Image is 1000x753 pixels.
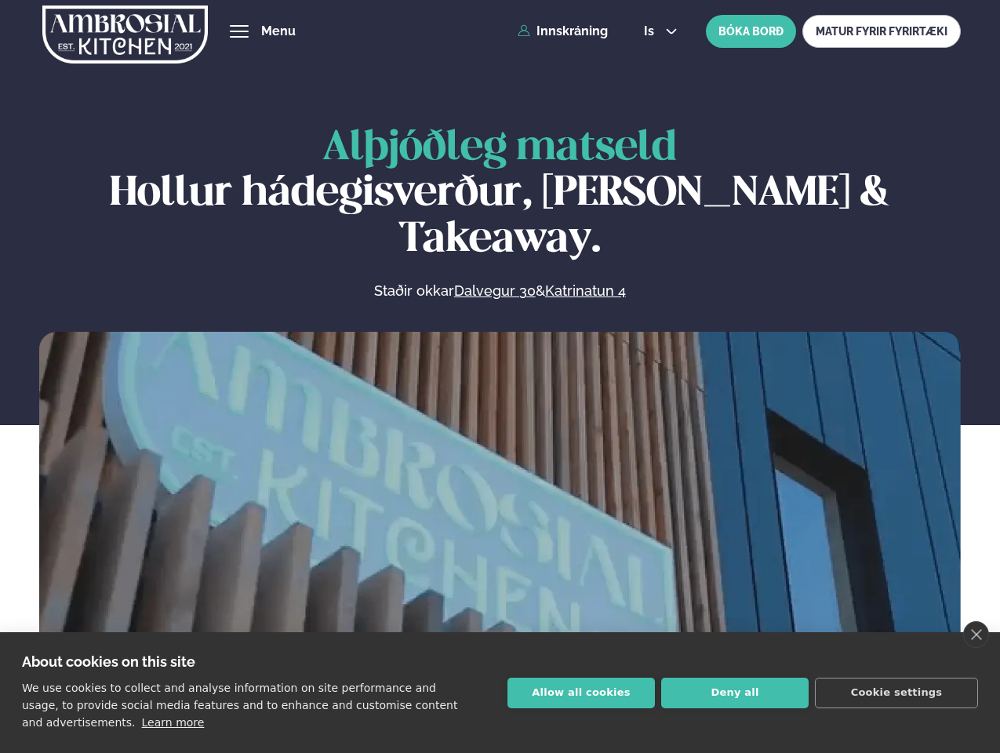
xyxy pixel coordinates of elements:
p: We use cookies to collect and analyse information on site performance and usage, to provide socia... [22,682,457,729]
button: Allow all cookies [507,678,655,708]
button: BÓKA BORÐ [706,15,796,48]
button: hamburger [230,22,249,41]
button: Deny all [661,678,809,708]
span: is [644,25,659,38]
img: logo [42,2,208,67]
span: Alþjóðleg matseld [322,129,677,168]
strong: About cookies on this site [22,653,195,670]
a: Katrinatun 4 [545,282,626,300]
a: Innskráning [518,24,608,38]
a: close [963,621,989,648]
h1: Hollur hádegisverður, [PERSON_NAME] & Takeaway. [39,125,961,263]
a: Learn more [142,716,205,729]
p: Staðir okkar & [203,282,796,300]
a: Dalvegur 30 [454,282,536,300]
button: Cookie settings [815,678,978,708]
button: is [631,25,690,38]
a: MATUR FYRIR FYRIRTÆKI [802,15,961,48]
